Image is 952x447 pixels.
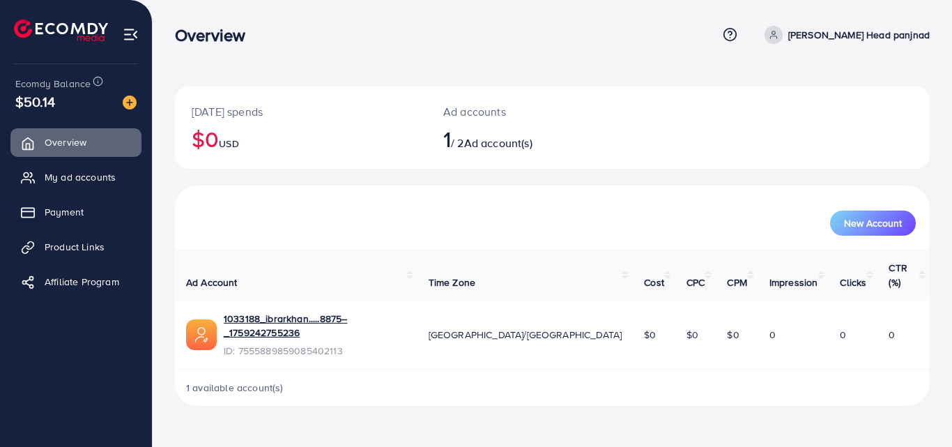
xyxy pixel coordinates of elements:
p: [DATE] spends [192,103,410,120]
span: $0 [686,328,698,342]
span: Overview [45,135,86,149]
span: Impression [769,275,818,289]
img: image [123,96,137,109]
span: 1 available account(s) [186,381,284,395]
img: ic-ads-acc.e4c84228.svg [186,319,217,350]
img: menu [123,26,139,43]
a: My ad accounts [10,163,141,191]
span: Ad account(s) [464,135,532,151]
span: 0 [840,328,846,342]
a: 1033188_ibrarkhan.....8875--_1759242755236 [224,312,406,340]
span: CPC [686,275,705,289]
span: CPM [727,275,746,289]
span: CTR (%) [889,261,907,289]
span: Affiliate Program [45,275,119,289]
span: Time Zone [429,275,475,289]
span: 0 [769,328,776,342]
span: 0 [889,328,895,342]
span: My ad accounts [45,170,116,184]
span: Cost [644,275,664,289]
a: Product Links [10,233,141,261]
a: [PERSON_NAME] Head panjnad [759,26,930,44]
span: 1 [443,123,451,155]
span: USD [219,137,238,151]
span: Ad Account [186,275,238,289]
span: New Account [844,218,902,228]
span: Ecomdy Balance [15,77,91,91]
span: ID: 7555889859085402113 [224,344,406,358]
h3: Overview [175,25,256,45]
h2: $0 [192,126,410,152]
span: $0 [727,328,739,342]
span: Payment [45,205,84,219]
a: Payment [10,198,141,226]
span: $0 [644,328,656,342]
span: Clicks [840,275,866,289]
a: Affiliate Program [10,268,141,296]
span: Product Links [45,240,105,254]
p: Ad accounts [443,103,599,120]
h2: / 2 [443,126,599,152]
img: logo [14,20,108,41]
span: $50.14 [15,91,55,112]
p: [PERSON_NAME] Head panjnad [788,26,930,43]
button: New Account [830,211,916,236]
a: Overview [10,128,141,156]
span: [GEOGRAPHIC_DATA]/[GEOGRAPHIC_DATA] [429,328,622,342]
